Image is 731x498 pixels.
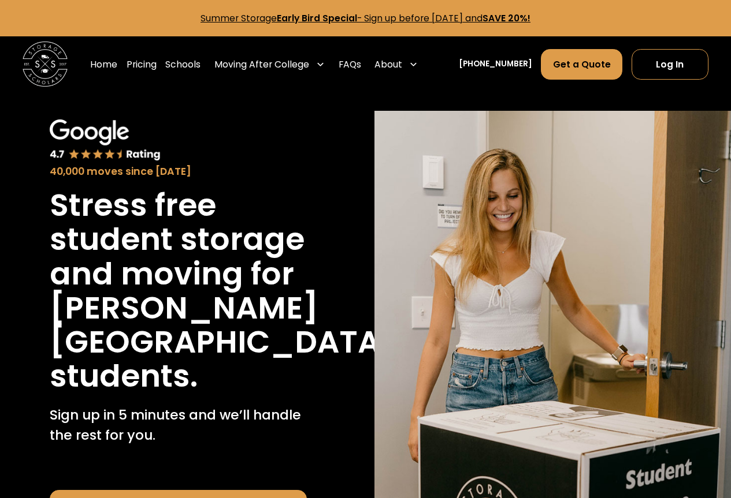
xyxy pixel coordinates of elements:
a: Pricing [127,48,157,80]
a: FAQs [339,48,361,80]
div: About [370,48,422,80]
a: Log In [632,49,708,80]
a: Summer StorageEarly Bird Special- Sign up before [DATE] andSAVE 20%! [201,12,530,24]
div: Moving After College [210,48,329,80]
strong: Early Bird Special [277,12,357,24]
h1: [PERSON_NAME][GEOGRAPHIC_DATA] [50,291,395,359]
a: Home [90,48,117,80]
h1: students. [50,359,198,393]
p: Sign up in 5 minutes and we’ll handle the rest for you. [50,405,306,445]
div: 40,000 moves since [DATE] [50,164,306,179]
a: [PHONE_NUMBER] [459,58,532,70]
strong: SAVE 20%! [483,12,530,24]
a: Get a Quote [541,49,622,80]
img: Storage Scholars main logo [23,42,68,87]
h1: Stress free student storage and moving for [50,188,306,290]
a: Schools [165,48,201,80]
img: Google 4.7 star rating [50,119,161,162]
div: About [374,58,402,71]
div: Moving After College [214,58,309,71]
